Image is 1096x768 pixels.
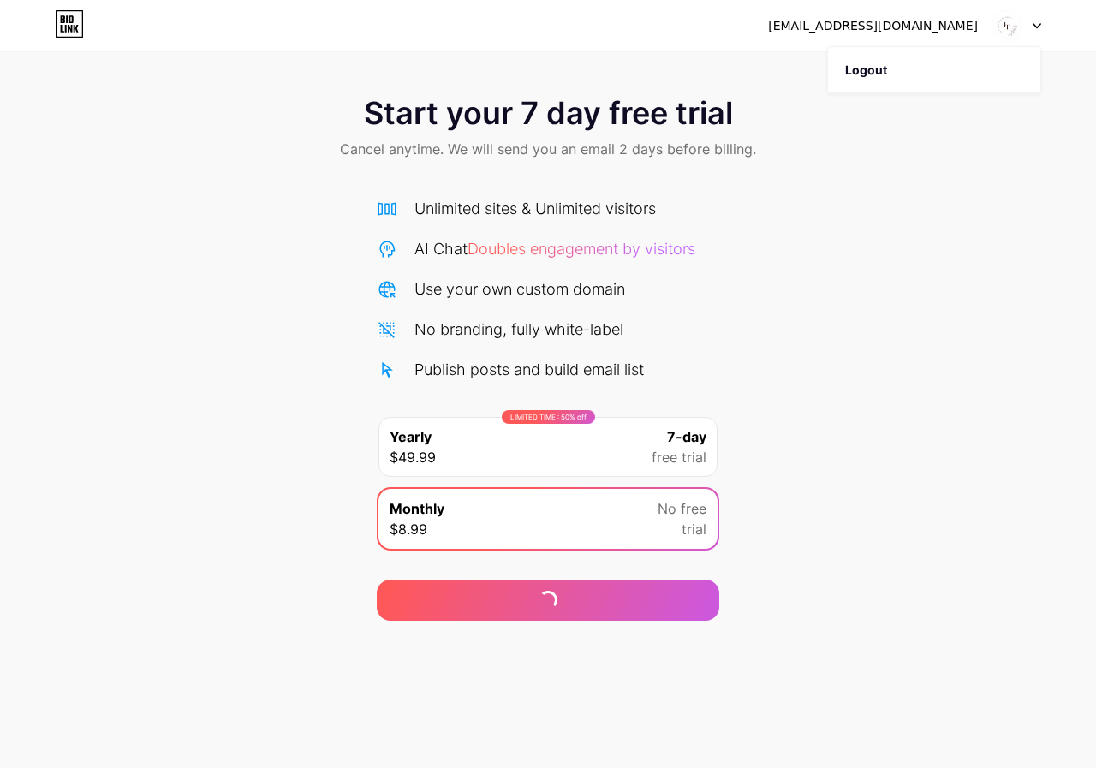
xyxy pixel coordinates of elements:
[364,96,733,130] span: Start your 7 day free trial
[390,426,432,447] span: Yearly
[414,318,623,341] div: No branding, fully white-label
[658,498,706,519] span: No free
[682,519,706,539] span: trial
[667,426,706,447] span: 7-day
[340,139,756,159] span: Cancel anytime. We will send you an email 2 days before billing.
[768,17,978,35] div: [EMAIL_ADDRESS][DOMAIN_NAME]
[414,277,625,301] div: Use your own custom domain
[468,240,695,258] span: Doubles engagement by visitors
[414,237,695,260] div: AI Chat
[652,447,706,467] span: free trial
[414,358,644,381] div: Publish posts and build email list
[414,197,656,220] div: Unlimited sites & Unlimited visitors
[502,410,595,424] div: LIMITED TIME : 50% off
[991,9,1023,42] img: jj katlego
[390,498,444,519] span: Monthly
[828,47,1040,93] li: Logout
[390,519,427,539] span: $8.99
[390,447,436,467] span: $49.99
